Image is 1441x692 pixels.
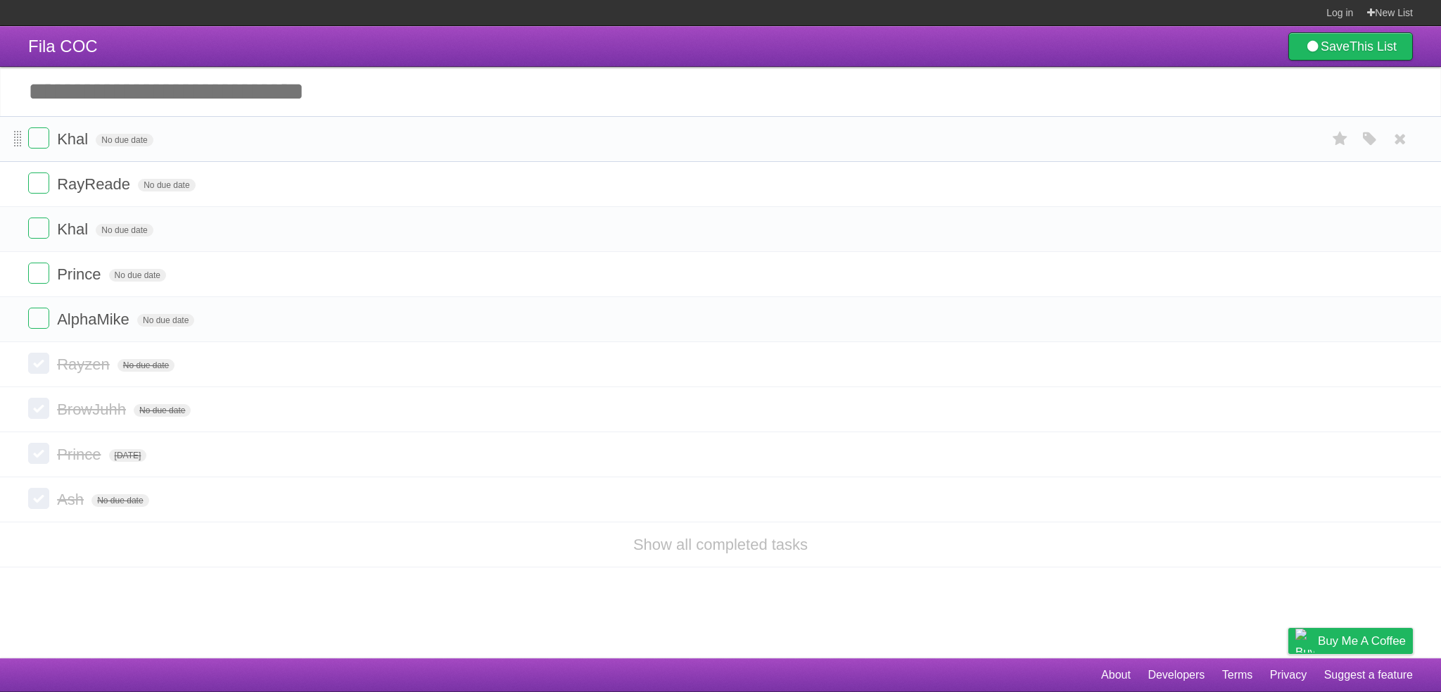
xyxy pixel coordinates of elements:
[137,314,194,327] span: No due date
[57,220,91,238] span: Khal
[28,308,49,329] label: Done
[1288,628,1413,654] a: Buy me a coffee
[1324,662,1413,688] a: Suggest a feature
[96,224,153,237] span: No due date
[57,356,113,373] span: Rayzen
[57,401,129,418] span: BrowJuhh
[1148,662,1205,688] a: Developers
[633,536,808,553] a: Show all completed tasks
[57,310,133,328] span: AlphaMike
[28,37,98,56] span: Fila COC
[109,269,166,282] span: No due date
[109,449,147,462] span: [DATE]
[118,359,174,372] span: No due date
[28,218,49,239] label: Done
[1350,39,1397,54] b: This List
[57,491,87,508] span: Ash
[96,134,153,146] span: No due date
[57,265,104,283] span: Prince
[138,179,195,191] span: No due date
[1327,127,1354,151] label: Star task
[28,353,49,374] label: Done
[28,398,49,419] label: Done
[57,446,104,463] span: Prince
[134,404,191,417] span: No due date
[28,488,49,509] label: Done
[1101,662,1131,688] a: About
[91,494,148,507] span: No due date
[28,127,49,149] label: Done
[57,130,91,148] span: Khal
[57,175,134,193] span: RayReade
[28,263,49,284] label: Done
[28,443,49,464] label: Done
[1295,629,1314,653] img: Buy me a coffee
[1318,629,1406,653] span: Buy me a coffee
[1270,662,1307,688] a: Privacy
[1222,662,1253,688] a: Terms
[28,172,49,194] label: Done
[1288,32,1413,61] a: SaveThis List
